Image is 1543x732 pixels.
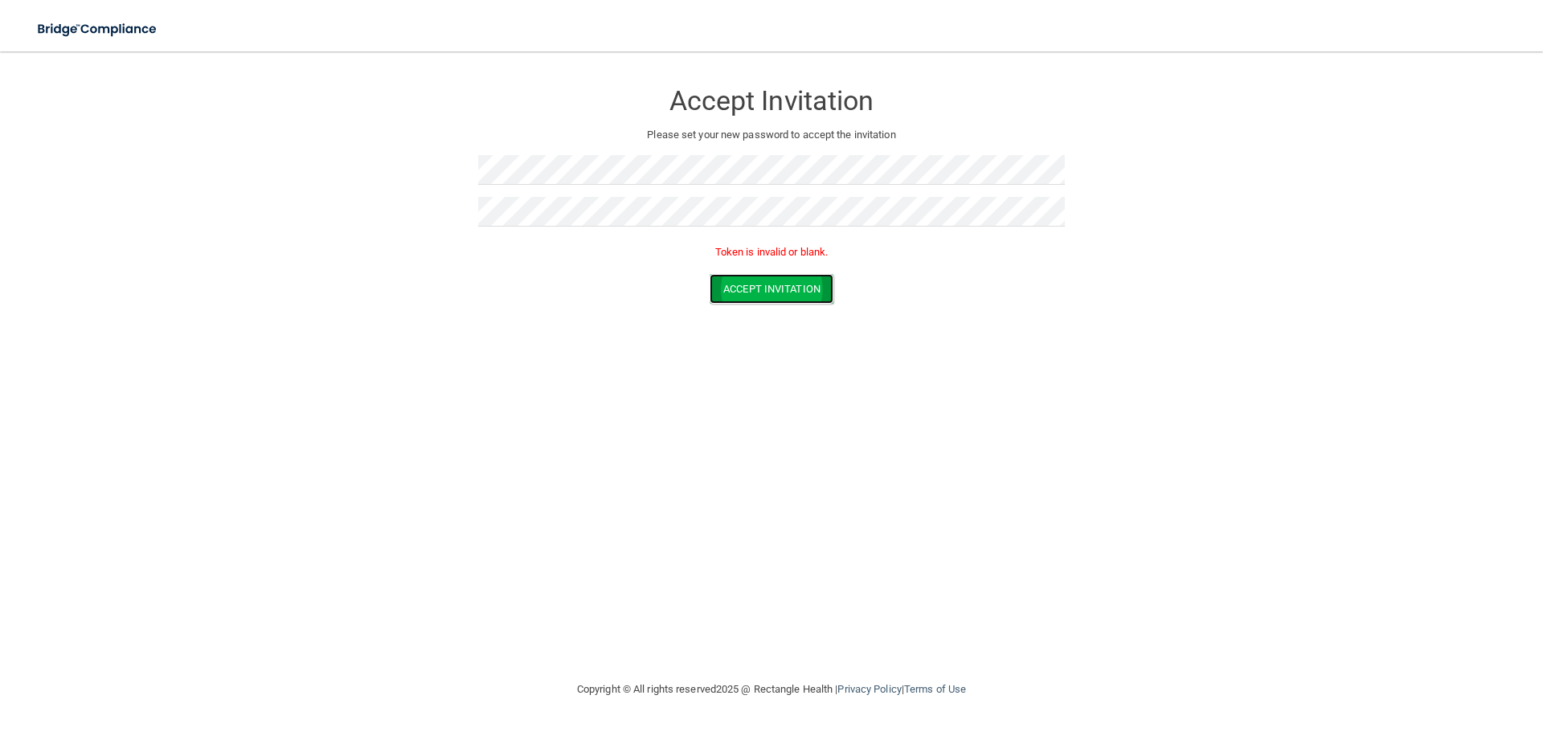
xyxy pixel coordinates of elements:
p: Please set your new password to accept the invitation [490,125,1053,145]
button: Accept Invitation [710,274,833,304]
a: Privacy Policy [837,683,901,695]
div: Copyright © All rights reserved 2025 @ Rectangle Health | | [478,664,1065,715]
iframe: Drift Widget Chat Controller [1265,618,1524,682]
h3: Accept Invitation [478,86,1065,116]
a: Terms of Use [904,683,966,695]
img: bridge_compliance_login_screen.278c3ca4.svg [24,13,172,46]
p: Token is invalid or blank. [478,243,1065,262]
